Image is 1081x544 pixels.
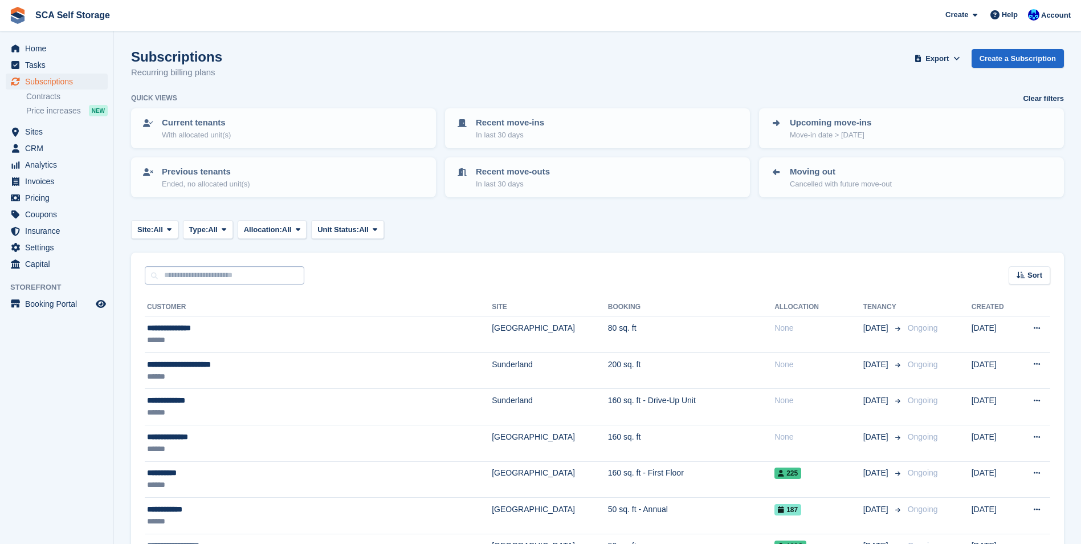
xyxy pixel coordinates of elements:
td: [GEOGRAPHIC_DATA] [492,316,608,353]
span: Pricing [25,190,93,206]
button: Allocation: All [238,220,307,239]
span: Analytics [25,157,93,173]
td: [GEOGRAPHIC_DATA] [492,425,608,461]
td: Sunderland [492,389,608,425]
p: In last 30 days [476,178,550,190]
a: menu [6,239,108,255]
span: Booking Portal [25,296,93,312]
td: [DATE] [972,425,1017,461]
p: Current tenants [162,116,231,129]
a: Moving out Cancelled with future move-out [760,159,1063,196]
th: Allocation [774,298,863,316]
span: [DATE] [863,322,891,334]
td: 50 sq. ft - Annual [608,498,774,534]
a: Price increases NEW [26,104,108,117]
a: menu [6,296,108,312]
button: Site: All [131,220,178,239]
span: Export [925,53,949,64]
span: Allocation: [244,224,282,236]
span: Unit Status: [317,224,359,236]
th: Customer [145,298,492,316]
img: Kelly Neesham [1028,9,1039,21]
span: Subscriptions [25,74,93,90]
span: Home [25,40,93,56]
span: All [359,224,369,236]
p: Ended, no allocated unit(s) [162,178,250,190]
td: 160 sq. ft - First Floor [608,461,774,498]
a: Recent move-ins In last 30 days [446,109,749,147]
p: Moving out [790,165,892,178]
img: stora-icon-8386f47178a22dfd0bd8f6a31ec36ba5ce8667c1dd55bd0f319d3a0aa187defe.svg [9,7,26,24]
th: Site [492,298,608,316]
p: Recurring billing plans [131,66,222,79]
p: In last 30 days [476,129,544,141]
a: menu [6,190,108,206]
span: Create [945,9,968,21]
td: [GEOGRAPHIC_DATA] [492,461,608,498]
a: menu [6,157,108,173]
span: All [208,224,218,236]
td: Sunderland [492,352,608,389]
span: [DATE] [863,395,891,407]
td: [DATE] [972,389,1017,425]
span: Ongoing [908,505,938,514]
a: Create a Subscription [972,49,1064,68]
span: Storefront [10,282,113,293]
p: Recent move-outs [476,165,550,178]
p: Move-in date > [DATE] [790,129,871,141]
a: menu [6,40,108,56]
p: Upcoming move-ins [790,116,871,129]
div: None [774,322,863,334]
span: Account [1041,10,1071,21]
a: Upcoming move-ins Move-in date > [DATE] [760,109,1063,147]
p: Cancelled with future move-out [790,178,892,190]
a: menu [6,173,108,189]
h1: Subscriptions [131,49,222,64]
a: Clear filters [1023,93,1064,104]
td: 160 sq. ft - Drive-Up Unit [608,389,774,425]
a: menu [6,124,108,140]
a: menu [6,223,108,239]
div: None [774,431,863,443]
span: All [282,224,292,236]
th: Tenancy [863,298,903,316]
span: Insurance [25,223,93,239]
th: Created [972,298,1017,316]
td: [DATE] [972,461,1017,498]
span: Ongoing [908,396,938,405]
span: Coupons [25,206,93,222]
span: Type: [189,224,209,236]
span: [DATE] [863,431,891,443]
span: Sites [25,124,93,140]
td: 160 sq. ft [608,425,774,461]
div: None [774,395,863,407]
span: Capital [25,256,93,272]
span: 225 [774,468,801,479]
a: menu [6,140,108,156]
span: Ongoing [908,323,938,332]
td: [DATE] [972,352,1017,389]
div: None [774,359,863,371]
td: [GEOGRAPHIC_DATA] [492,498,608,534]
h6: Quick views [131,93,177,103]
span: Ongoing [908,432,938,441]
a: menu [6,206,108,222]
td: 200 sq. ft [608,352,774,389]
span: Sort [1027,270,1042,281]
a: Preview store [94,297,108,311]
td: 80 sq. ft [608,316,774,353]
button: Unit Status: All [311,220,384,239]
a: menu [6,256,108,272]
td: [DATE] [972,498,1017,534]
span: Price increases [26,105,81,116]
span: [DATE] [863,359,891,371]
a: Recent move-outs In last 30 days [446,159,749,196]
th: Booking [608,298,774,316]
span: [DATE] [863,467,891,479]
span: Site: [137,224,153,236]
button: Type: All [183,220,233,239]
button: Export [912,49,962,68]
a: Current tenants With allocated unit(s) [132,109,435,147]
a: Previous tenants Ended, no allocated unit(s) [132,159,435,196]
span: Invoices [25,173,93,189]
